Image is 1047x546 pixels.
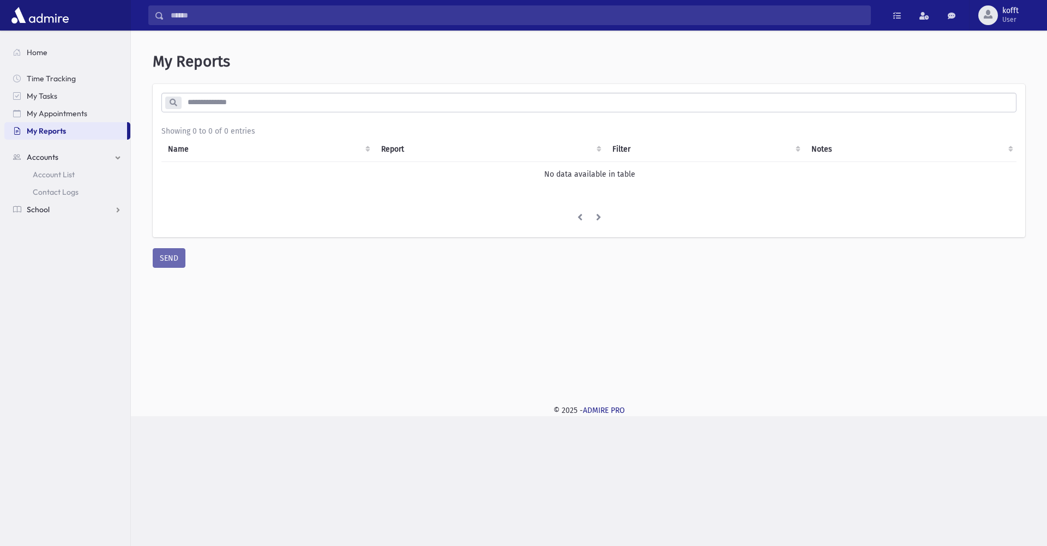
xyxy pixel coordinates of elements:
div: © 2025 - [148,405,1030,416]
span: Account List [33,170,75,179]
a: Time Tracking [4,70,130,87]
a: My Tasks [4,87,130,105]
img: AdmirePro [9,4,71,26]
th: Report: activate to sort column ascending [375,137,606,162]
span: kofft [1002,7,1019,15]
span: School [27,205,50,214]
span: Accounts [27,152,58,162]
a: Account List [4,166,130,183]
span: Home [27,47,47,57]
span: My Reports [27,126,66,136]
button: SEND [153,248,185,268]
a: Home [4,44,130,61]
th: Name: activate to sort column ascending [161,137,375,162]
span: My Tasks [27,91,57,101]
th: Filter : activate to sort column ascending [606,137,805,162]
a: My Reports [4,122,127,140]
a: School [4,201,130,218]
a: Accounts [4,148,130,166]
span: Contact Logs [33,187,79,197]
div: Showing 0 to 0 of 0 entries [161,125,1016,137]
th: Notes : activate to sort column ascending [805,137,1018,162]
a: ADMIRE PRO [583,406,625,415]
span: Time Tracking [27,74,76,83]
td: No data available in table [161,161,1018,187]
span: User [1002,15,1019,24]
span: My Appointments [27,109,87,118]
span: My Reports [153,52,230,70]
a: My Appointments [4,105,130,122]
a: Contact Logs [4,183,130,201]
input: Search [164,5,870,25]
